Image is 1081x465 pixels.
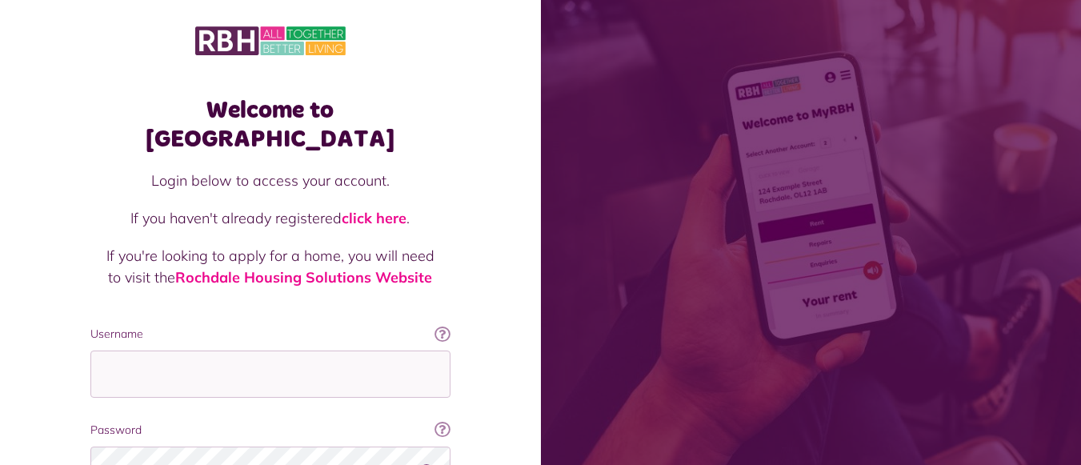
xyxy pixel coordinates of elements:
img: MyRBH [195,24,346,58]
p: If you haven't already registered . [106,207,434,229]
a: click here [342,209,406,227]
p: Login below to access your account. [106,170,434,191]
h1: Welcome to [GEOGRAPHIC_DATA] [90,96,450,154]
p: If you're looking to apply for a home, you will need to visit the [106,245,434,288]
label: Password [90,422,450,439]
a: Rochdale Housing Solutions Website [175,268,432,287]
label: Username [90,326,450,343]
